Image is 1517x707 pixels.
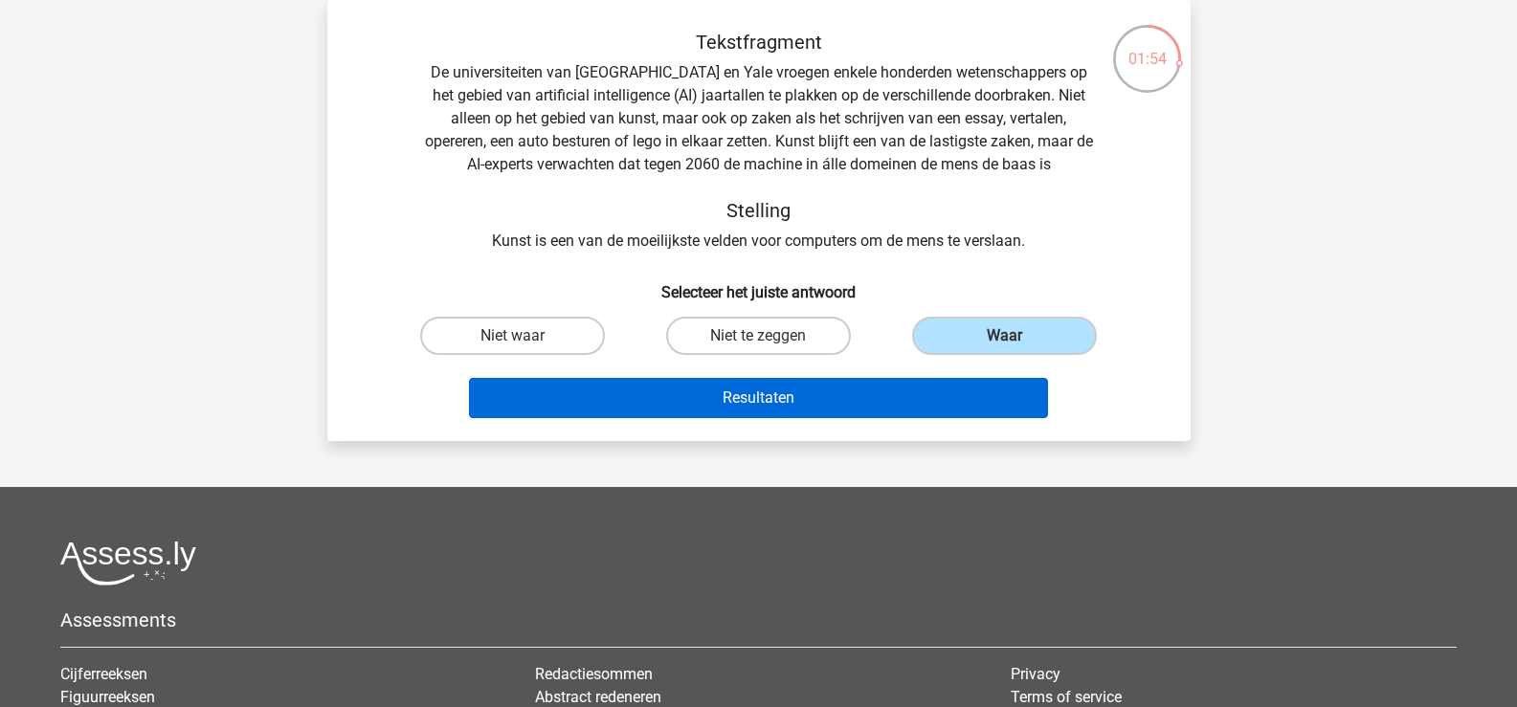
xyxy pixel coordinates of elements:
[469,378,1048,418] button: Resultaten
[420,317,605,355] label: Niet waar
[666,317,851,355] label: Niet te zeggen
[1111,23,1183,71] div: 01:54
[60,688,155,706] a: Figuurreeksen
[419,199,1099,222] h5: Stelling
[535,665,653,683] a: Redactiesommen
[358,31,1160,253] div: De universiteiten van [GEOGRAPHIC_DATA] en Yale vroegen enkele honderden wetenschappers op het ge...
[60,665,147,683] a: Cijferreeksen
[60,541,196,585] img: Assessly logo
[1011,688,1122,706] a: Terms of service
[358,268,1160,301] h6: Selecteer het juiste antwoord
[535,688,661,706] a: Abstract redeneren
[419,31,1099,54] h5: Tekstfragment
[912,317,1097,355] label: Waar
[1011,665,1060,683] a: Privacy
[60,608,1457,631] h5: Assessments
